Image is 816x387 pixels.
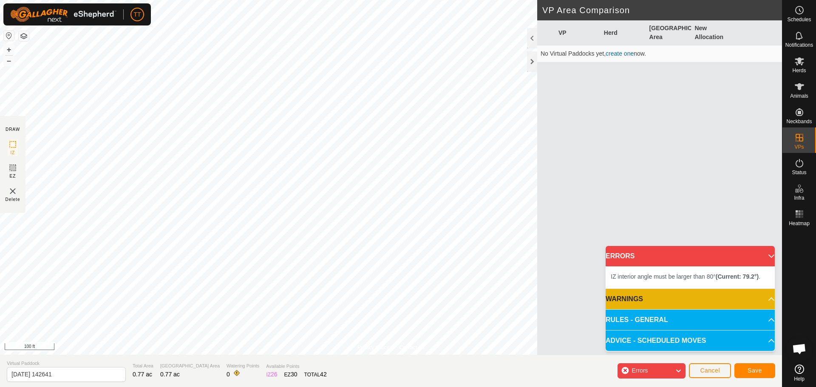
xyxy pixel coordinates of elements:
[606,246,775,266] p-accordion-header: ERRORS
[399,344,425,351] a: Contact Us
[555,20,601,45] th: VP
[4,45,14,55] button: +
[10,7,116,22] img: Gallagher Logo
[320,371,327,378] span: 42
[792,170,806,175] span: Status
[606,294,643,304] span: WARNINGS
[133,362,153,370] span: Total Area
[794,195,804,201] span: Infra
[606,331,775,351] p-accordion-header: ADVICE - SCHEDULED MOVES
[700,367,720,374] span: Cancel
[4,31,14,41] button: Reset Map
[734,363,775,378] button: Save
[7,360,126,367] span: Virtual Paddock
[787,336,812,362] a: Open chat
[266,370,277,379] div: IZ
[601,20,646,45] th: Herd
[716,273,759,280] b: (Current: 79.2°)
[606,266,775,288] p-accordion-content: ERRORS
[4,56,14,66] button: –
[227,362,259,370] span: Watering Points
[792,68,806,73] span: Herds
[304,370,327,379] div: TOTAL
[790,93,808,99] span: Animals
[160,362,220,370] span: [GEOGRAPHIC_DATA] Area
[794,376,805,381] span: Help
[606,310,775,330] p-accordion-header: RULES - GENERAL
[227,371,230,378] span: 0
[266,363,326,370] span: Available Points
[785,42,813,48] span: Notifications
[6,126,20,133] div: DRAW
[794,144,804,150] span: VPs
[691,20,737,45] th: New Allocation
[606,336,706,346] span: ADVICE - SCHEDULED MOVES
[160,371,180,378] span: 0.77 ac
[606,315,668,325] span: RULES - GENERAL
[10,173,16,179] span: EZ
[782,361,816,385] a: Help
[787,17,811,22] span: Schedules
[786,119,812,124] span: Neckbands
[606,289,775,309] p-accordion-header: WARNINGS
[6,196,20,203] span: Delete
[689,363,731,378] button: Cancel
[133,371,152,378] span: 0.77 ac
[357,344,389,351] a: Privacy Policy
[8,186,18,196] img: VP
[606,50,634,57] a: create one
[284,370,297,379] div: EZ
[537,45,782,62] td: No Virtual Paddocks yet, now.
[291,371,297,378] span: 30
[632,367,648,374] span: Errors
[748,367,762,374] span: Save
[271,371,278,378] span: 26
[606,251,635,261] span: ERRORS
[542,5,782,15] h2: VP Area Comparison
[789,221,810,226] span: Heatmap
[133,10,141,19] span: TT
[611,273,760,280] span: IZ interior angle must be larger than 80° .
[646,20,691,45] th: [GEOGRAPHIC_DATA] Area
[11,150,15,156] span: IZ
[19,31,29,41] button: Map Layers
